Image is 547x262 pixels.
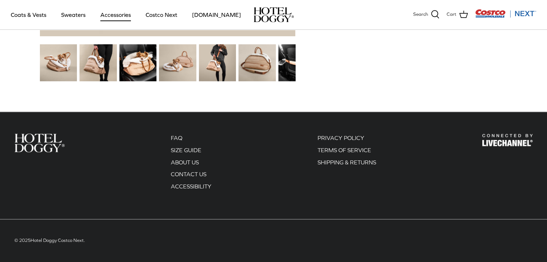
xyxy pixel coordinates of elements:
div: Secondary navigation [164,134,219,194]
a: SHIPPING & RETURNS [318,159,376,165]
a: [DOMAIN_NAME] [186,3,247,27]
a: Coats & Vests [4,3,53,27]
a: ACCESSIBILITY [171,183,211,190]
a: Costco Next [139,3,184,27]
a: ABOUT US [171,159,199,165]
a: TERMS OF SERVICE [318,147,371,153]
a: Sweaters [55,3,92,27]
a: Cart [447,10,468,19]
a: Visit Costco Next [475,14,536,19]
a: Accessories [94,3,137,27]
span: Cart [447,11,456,18]
a: FAQ [171,135,182,141]
img: hoteldoggycom [254,7,294,22]
img: Hotel Doggy Costco Next [14,134,65,152]
img: small dog in a tan dog carrier on a black seat in the car [119,44,156,81]
div: Secondary navigation [310,134,383,194]
a: CONTACT US [171,171,206,177]
a: Search [413,10,439,19]
img: Costco Next [475,9,536,18]
a: Hotel Doggy Costco Next [31,238,84,243]
span: Search [413,11,428,18]
a: SIZE GUIDE [171,147,201,153]
img: Hotel Doggy Costco Next [482,134,533,146]
a: PRIVACY POLICY [318,135,364,141]
a: hoteldoggy.com hoteldoggycom [254,7,294,22]
span: © 2025 . [14,238,85,243]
